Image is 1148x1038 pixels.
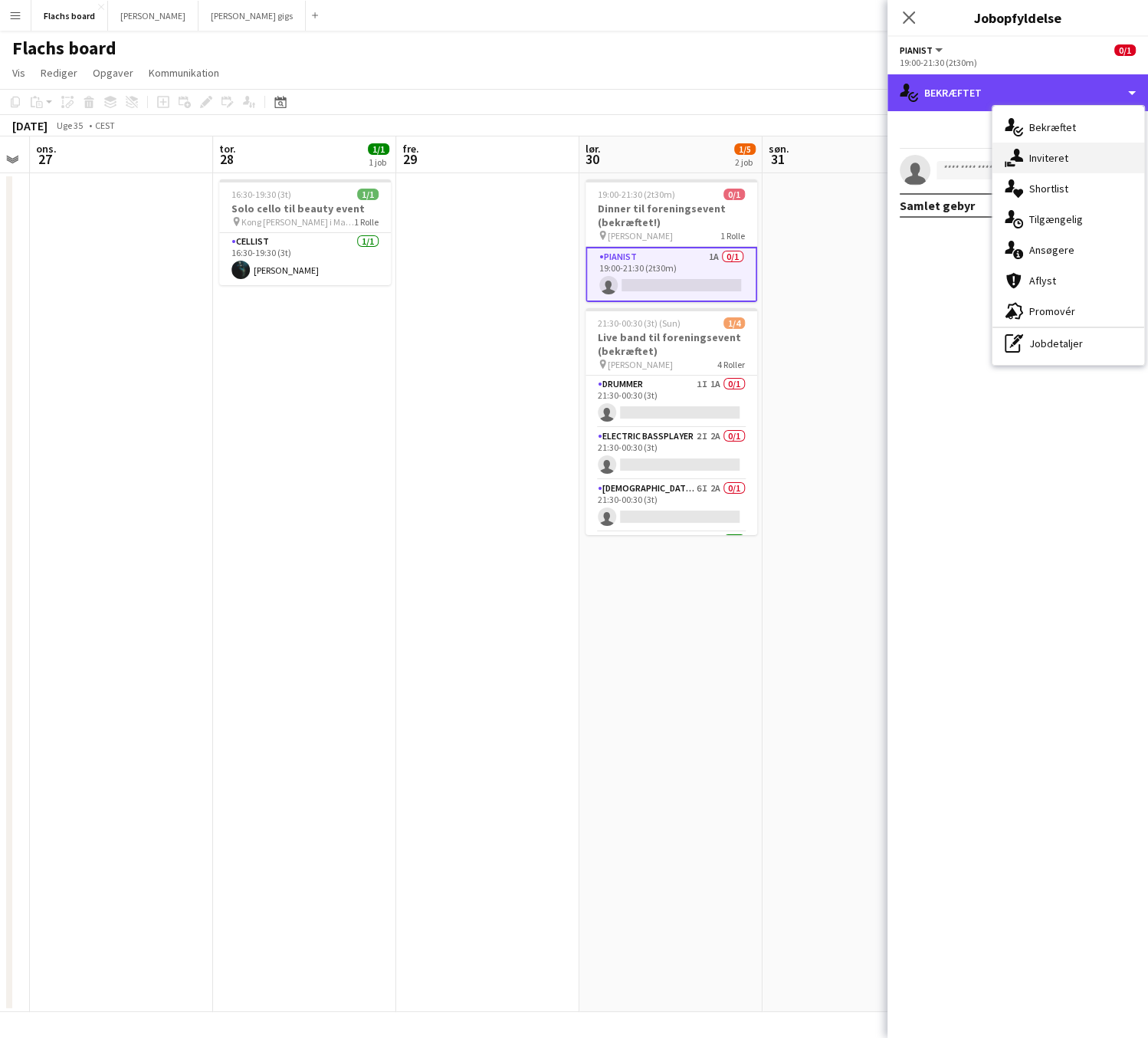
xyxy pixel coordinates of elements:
[217,150,236,168] span: 28
[12,37,116,60] h1: Flachs board
[219,142,236,156] span: tor.
[585,376,757,428] app-card-role: Drummer1I1A0/121:30-00:30 (3t)
[585,179,757,302] app-job-card: 19:00-21:30 (2t30m)0/1Dinner til foreningsevent (bekræftet!) [PERSON_NAME]1 RollePianist1A0/119:0...
[93,66,133,80] span: Opgaver
[723,317,745,329] span: 1/4
[12,66,25,80] span: Vis
[241,216,354,228] span: Kong [PERSON_NAME] i Magasin på Kongens Nytorv
[717,359,745,370] span: 4 Roller
[12,118,48,133] div: [DATE]
[108,1,198,31] button: [PERSON_NAME]
[6,63,31,83] a: Vis
[992,143,1144,173] div: Inviteret
[769,142,789,156] span: søn.
[143,63,225,83] a: Kommunikation
[368,143,389,155] span: 1/1
[585,202,757,229] h3: Dinner til foreningsevent (bekræftet!)
[900,44,933,56] span: Pianist
[354,216,379,228] span: 1 Rolle
[735,156,755,168] div: 2 job
[992,328,1144,359] div: Jobdetaljer
[149,66,219,80] span: Kommunikation
[992,235,1144,265] div: Ansøgere
[51,120,89,131] span: Uge 35
[369,156,389,168] div: 1 job
[900,198,975,213] div: Samlet gebyr
[583,150,601,168] span: 30
[357,189,379,200] span: 1/1
[87,63,139,83] a: Opgaver
[219,202,391,215] h3: Solo cello til beauty event
[992,265,1144,296] div: Aflyst
[231,189,291,200] span: 16:30-19:30 (3t)
[887,8,1148,28] h3: Jobopfyldelse
[400,150,419,168] span: 29
[36,142,57,156] span: ons.
[720,230,745,241] span: 1 Rolle
[598,317,681,329] span: 21:30-00:30 (3t) (Sun)
[734,143,756,155] span: 1/5
[608,230,673,241] span: [PERSON_NAME]
[598,189,675,200] span: 19:00-21:30 (2t30m)
[31,1,108,31] button: Flachs board
[585,247,757,302] app-card-role: Pianist1A0/119:00-21:30 (2t30m)
[34,150,57,168] span: 27
[198,1,306,31] button: [PERSON_NAME] gigs
[585,428,757,480] app-card-role: Electric Bassplayer2I2A0/121:30-00:30 (3t)
[900,57,1136,68] div: 19:00-21:30 (2t30m)
[723,189,745,200] span: 0/1
[992,204,1144,235] div: Tilgængelig
[95,120,115,131] div: CEST
[887,74,1148,111] div: Bekræftet
[585,480,757,532] app-card-role: [DEMOGRAPHIC_DATA] Singer6I2A0/121:30-00:30 (3t)
[1114,44,1136,56] span: 0/1
[992,112,1144,143] div: Bekræftet
[992,173,1144,204] div: Shortlist
[766,150,789,168] span: 31
[585,308,757,535] app-job-card: 21:30-00:30 (3t) (Sun)1/4Live band til foreningsevent (bekræftet) [PERSON_NAME]4 RollerDrummer1I1...
[219,233,391,285] app-card-role: Cellist1/116:30-19:30 (3t)[PERSON_NAME]
[992,296,1144,327] div: Promovér
[608,359,673,370] span: [PERSON_NAME]
[41,66,77,80] span: Rediger
[585,142,601,156] span: lør.
[900,44,945,56] button: Pianist
[585,532,757,584] app-card-role: Guitarist1/1
[219,179,391,285] app-job-card: 16:30-19:30 (3t)1/1Solo cello til beauty event Kong [PERSON_NAME] i Magasin på Kongens Nytorv1 Ro...
[585,330,757,358] h3: Live band til foreningsevent (bekræftet)
[34,63,84,83] a: Rediger
[402,142,419,156] span: fre.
